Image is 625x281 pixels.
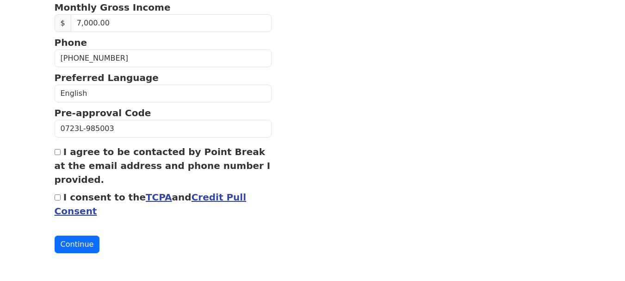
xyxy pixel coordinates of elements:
strong: Phone [55,37,87,48]
p: Monthly Gross Income [55,0,272,14]
strong: Pre-approval Code [55,107,151,119]
strong: Preferred Language [55,72,159,83]
input: Phone [55,50,272,67]
span: $ [55,14,71,32]
button: Continue [55,236,100,253]
input: Monthly Gross Income [71,14,272,32]
a: TCPA [146,192,172,203]
input: Pre-approval Code [55,120,272,137]
label: I agree to be contacted by Point Break at the email address and phone number I provided. [55,146,271,185]
label: I consent to the and [55,192,247,217]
